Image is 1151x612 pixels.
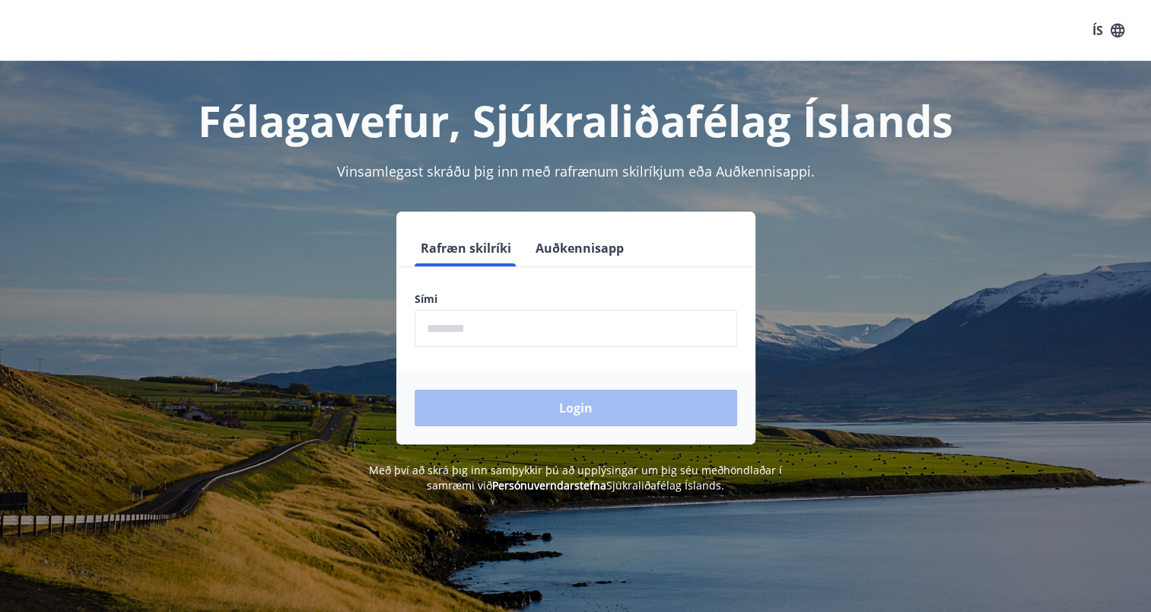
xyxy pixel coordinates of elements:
[415,292,737,307] label: Sími
[46,91,1105,149] h1: Félagavefur, Sjúkraliðafélag Íslands
[1084,17,1133,44] button: ÍS
[529,230,630,266] button: Auðkennisapp
[415,230,517,266] button: Rafræn skilríki
[337,162,815,180] span: Vinsamlegast skráðu þig inn með rafrænum skilríkjum eða Auðkennisappi.
[492,478,606,492] a: Persónuverndarstefna
[369,463,782,492] span: Með því að skrá þig inn samþykkir þú að upplýsingar um þig séu meðhöndlaðar í samræmi við Sjúkral...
